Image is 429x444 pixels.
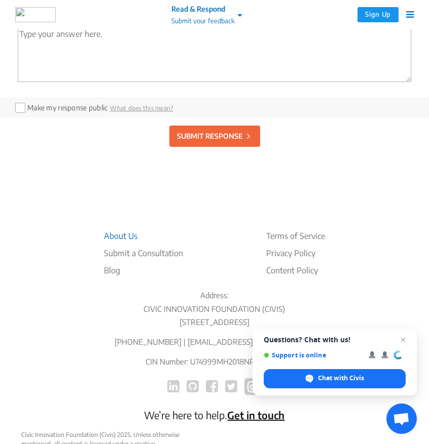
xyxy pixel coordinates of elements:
span: Close chat [397,334,409,346]
p: Submit your feedback [171,16,235,26]
p: [PHONE_NUMBER] | [EMAIL_ADDRESS][DOMAIN_NAME] [21,336,407,348]
p: Address: [21,290,407,301]
span: Chat with Civis [318,374,364,383]
button: Sign Up [357,7,399,22]
div: Chat with Civis [264,369,406,388]
li: Terms of Service [266,230,325,242]
label: Make my response public [27,103,108,112]
div: Open chat [386,403,417,434]
span: Support is online [264,351,362,359]
a: Blog [104,264,183,276]
p: SUBMIT RESPONSE [177,131,243,141]
textarea: 'Type your answer here.' | translate [18,26,411,82]
img: r3bhv9o7vttlwasn7lg2llmba4yf [15,7,56,22]
li: About Us [104,230,183,242]
button: SUBMIT RESPONSE [169,126,260,147]
p: We’re here to help. [144,408,284,423]
span: Questions? Chat with us! [264,336,406,344]
p: [STREET_ADDRESS] [21,316,407,328]
span: What does this mean? [110,104,173,112]
p: CIN Number: U74999MH2018NPL308528 [21,356,407,368]
a: Get in touch [227,409,284,421]
p: CIVIC INNOVATION FOUNDATION (CIVIS) [21,303,407,315]
li: Content Policy [266,264,325,276]
li: Submit a Consultation [104,247,183,259]
li: Privacy Policy [266,247,325,259]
